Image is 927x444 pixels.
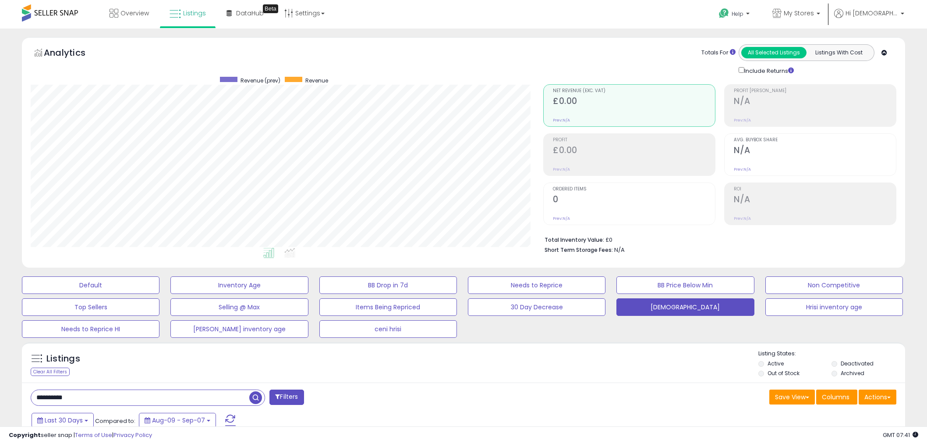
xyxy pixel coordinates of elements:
span: Net Revenue (Exc. VAT) [553,89,715,93]
button: BB Drop in 7d [319,276,457,294]
a: Help [712,1,758,29]
small: Prev: N/A [734,167,751,172]
span: Hi [DEMOGRAPHIC_DATA] [846,9,898,18]
button: Items Being Repriced [319,298,457,316]
div: Totals For [701,49,736,57]
span: Last 30 Days [45,416,83,425]
span: Compared to: [95,417,135,425]
button: Columns [816,390,857,405]
span: Columns [822,393,849,401]
span: Profit [PERSON_NAME] [734,89,896,93]
h5: Analytics [44,47,103,61]
button: Hrisi inventory age [765,298,903,316]
li: £0 [545,234,890,244]
a: Privacy Policy [113,431,152,439]
label: Deactivated [841,360,874,367]
button: Selling @ Max [170,298,308,316]
h2: £0.00 [553,145,715,157]
a: Terms of Use [75,431,112,439]
span: DataHub [236,9,264,18]
span: Revenue [305,77,328,84]
button: Inventory Age [170,276,308,294]
button: Top Sellers [22,298,159,316]
button: Filters [269,390,304,405]
span: ROI [734,187,896,192]
button: All Selected Listings [741,47,807,58]
small: Prev: N/A [553,216,570,221]
button: Aug-09 - Sep-07 [139,413,216,428]
button: Save View [769,390,815,405]
a: Hi [DEMOGRAPHIC_DATA] [834,9,904,29]
span: Listings [183,9,206,18]
small: Prev: N/A [553,118,570,123]
span: N/A [614,246,625,254]
h2: 0 [553,194,715,206]
i: Get Help [718,8,729,19]
small: Prev: N/A [734,118,751,123]
h5: Listings [46,353,80,365]
span: Ordered Items [553,187,715,192]
span: My Stores [784,9,814,18]
div: Tooltip anchor [263,4,278,13]
div: Clear All Filters [31,368,70,376]
h2: N/A [734,96,896,108]
button: BB Price Below Min [616,276,754,294]
strong: Copyright [9,431,41,439]
p: Listing States: [758,350,905,358]
button: [DEMOGRAPHIC_DATA] [616,298,754,316]
h2: N/A [734,145,896,157]
button: Actions [859,390,896,405]
button: ceni hrisi [319,320,457,338]
b: Total Inventory Value: [545,236,604,243]
span: Profit [553,138,715,143]
b: Short Term Storage Fees: [545,246,613,254]
button: Needs to Reprice HI [22,320,159,338]
span: Aug-09 - Sep-07 [152,416,205,425]
label: Archived [841,369,864,377]
small: Prev: N/A [734,216,751,221]
span: Revenue (prev) [241,77,280,84]
span: Overview [120,9,149,18]
button: Default [22,276,159,294]
button: Needs to Reprice [468,276,605,294]
h2: £0.00 [553,96,715,108]
div: seller snap | | [9,431,152,440]
button: Non Competitive [765,276,903,294]
div: Include Returns [732,65,804,75]
label: Active [768,360,784,367]
span: Help [732,10,743,18]
span: 2025-10-8 07:41 GMT [883,431,918,439]
button: Last 30 Days [32,413,94,428]
small: Prev: N/A [553,167,570,172]
button: Listings With Cost [806,47,871,58]
button: [PERSON_NAME] inventory age [170,320,308,338]
button: 30 Day Decrease [468,298,605,316]
label: Out of Stock [768,369,800,377]
span: Avg. Buybox Share [734,138,896,143]
h2: N/A [734,194,896,206]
